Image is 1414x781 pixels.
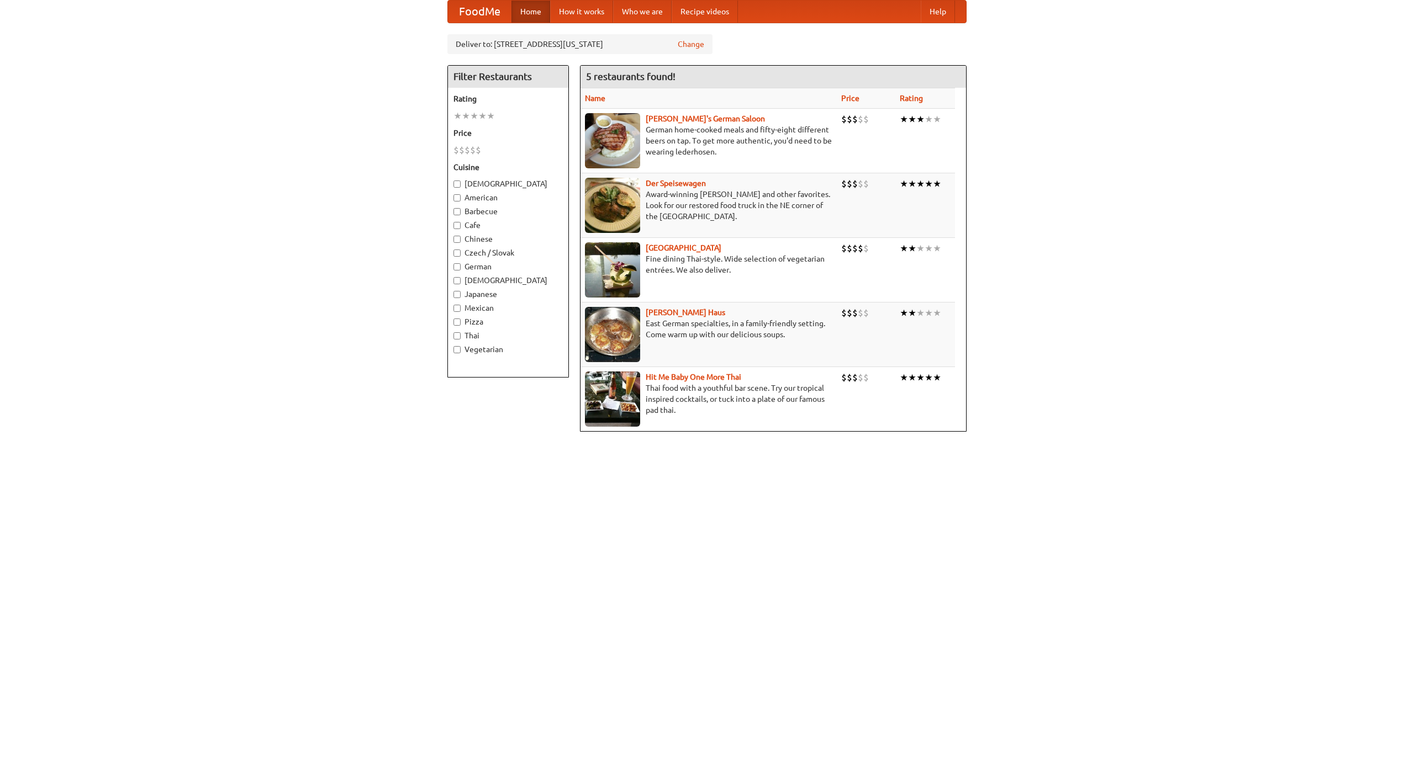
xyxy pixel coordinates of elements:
li: $ [852,307,858,319]
li: ★ [925,242,933,254]
a: Recipe videos [672,1,738,23]
a: Help [921,1,955,23]
li: $ [852,371,858,384]
li: $ [852,242,858,254]
li: ★ [925,178,933,190]
li: ★ [925,371,933,384]
li: ★ [900,242,908,254]
input: Mexican [453,305,461,312]
li: ★ [900,113,908,125]
li: $ [841,307,847,319]
li: $ [863,242,869,254]
li: $ [847,307,852,319]
li: $ [858,178,863,190]
input: Chinese [453,236,461,243]
li: $ [841,242,847,254]
li: $ [863,178,869,190]
h4: Filter Restaurants [448,66,568,88]
li: $ [453,144,459,156]
a: [GEOGRAPHIC_DATA] [646,243,721,252]
li: $ [465,144,470,156]
li: $ [858,113,863,125]
li: $ [858,242,863,254]
li: $ [847,178,852,190]
li: ★ [478,110,487,122]
label: [DEMOGRAPHIC_DATA] [453,275,563,286]
li: $ [847,113,852,125]
li: $ [852,113,858,125]
input: Thai [453,332,461,339]
label: Barbecue [453,206,563,217]
p: Thai food with a youthful bar scene. Try our tropical inspired cocktails, or tuck into a plate of... [585,382,832,416]
li: ★ [908,113,916,125]
li: ★ [925,307,933,319]
label: Cafe [453,220,563,231]
p: East German specialties, in a family-friendly setting. Come warm up with our delicious soups. [585,318,832,340]
li: ★ [916,178,925,190]
label: German [453,261,563,272]
label: Pizza [453,316,563,327]
li: $ [470,144,476,156]
li: ★ [453,110,462,122]
li: ★ [487,110,495,122]
a: [PERSON_NAME]'s German Saloon [646,114,765,123]
p: German home-cooked meals and fifty-eight different beers on tap. To get more authentic, you'd nee... [585,124,832,157]
h5: Rating [453,93,563,104]
input: [DEMOGRAPHIC_DATA] [453,277,461,284]
li: $ [847,242,852,254]
li: ★ [900,178,908,190]
p: Fine dining Thai-style. Wide selection of vegetarian entrées. We also deliver. [585,253,832,275]
h5: Cuisine [453,162,563,173]
a: Hit Me Baby One More Thai [646,373,741,381]
li: $ [858,371,863,384]
li: ★ [933,307,941,319]
li: $ [841,113,847,125]
li: $ [863,113,869,125]
li: ★ [908,307,916,319]
label: Czech / Slovak [453,247,563,258]
a: Home [511,1,550,23]
input: German [453,263,461,270]
input: [DEMOGRAPHIC_DATA] [453,180,461,188]
a: Name [585,94,605,103]
label: American [453,192,563,203]
li: ★ [933,242,941,254]
li: $ [476,144,481,156]
input: Pizza [453,318,461,326]
a: Price [841,94,859,103]
li: ★ [916,113,925,125]
p: Award-winning [PERSON_NAME] and other favorites. Look for our restored food truck in the NE corne... [585,189,832,222]
a: [PERSON_NAME] Haus [646,308,725,317]
li: ★ [925,113,933,125]
li: ★ [933,113,941,125]
input: Japanese [453,291,461,298]
li: ★ [933,178,941,190]
li: $ [863,307,869,319]
div: Deliver to: [STREET_ADDRESS][US_STATE] [447,34,713,54]
a: How it works [550,1,613,23]
label: Vegetarian [453,344,563,355]
li: $ [847,371,852,384]
img: babythai.jpg [585,371,640,427]
img: esthers.jpg [585,113,640,168]
li: ★ [916,371,925,384]
a: Change [678,39,704,50]
li: ★ [916,307,925,319]
a: Who we are [613,1,672,23]
li: $ [459,144,465,156]
a: FoodMe [448,1,511,23]
li: $ [858,307,863,319]
img: satay.jpg [585,242,640,297]
li: ★ [916,242,925,254]
a: Rating [900,94,923,103]
input: Cafe [453,222,461,229]
li: ★ [900,371,908,384]
input: Vegetarian [453,346,461,353]
li: $ [852,178,858,190]
li: ★ [933,371,941,384]
li: ★ [470,110,478,122]
li: $ [841,371,847,384]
